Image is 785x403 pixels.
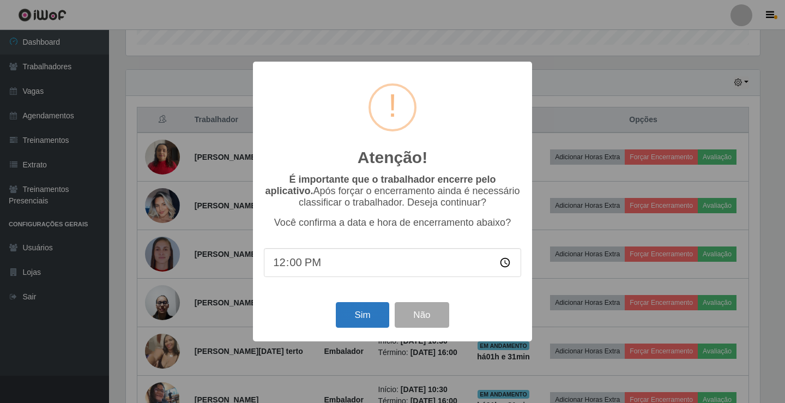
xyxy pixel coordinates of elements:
button: Não [395,302,449,328]
p: Você confirma a data e hora de encerramento abaixo? [264,217,521,228]
p: Após forçar o encerramento ainda é necessário classificar o trabalhador. Deseja continuar? [264,174,521,208]
h2: Atenção! [358,148,427,167]
b: É importante que o trabalhador encerre pelo aplicativo. [265,174,496,196]
button: Sim [336,302,389,328]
